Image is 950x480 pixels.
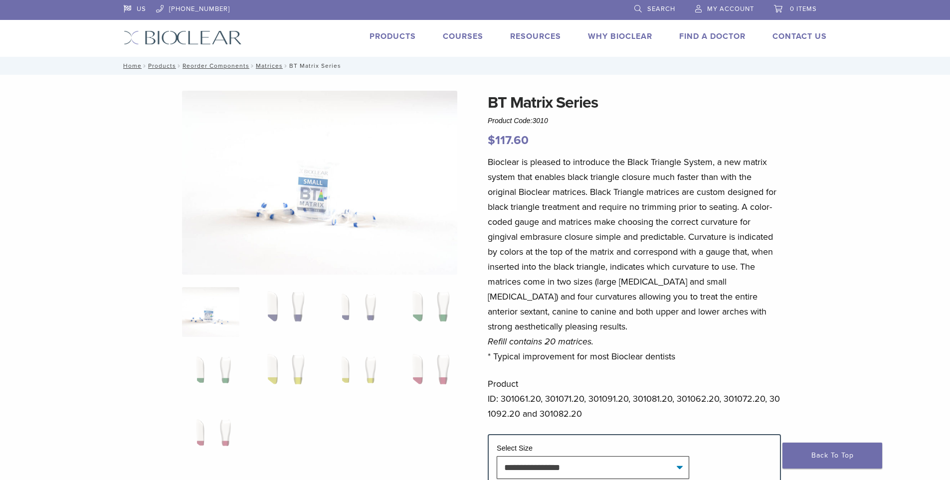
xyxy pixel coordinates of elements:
img: BT Matrix Series - Image 6 [254,350,312,400]
img: BT Matrix Series - Image 8 [399,350,457,400]
img: BT Matrix Series - Image 5 [182,350,239,400]
a: Resources [510,31,561,41]
bdi: 117.60 [488,133,529,148]
a: Contact Us [772,31,827,41]
img: BT Matrix Series - Image 3 [327,287,384,337]
span: $ [488,133,495,148]
p: Product ID: 301061.20, 301071.20, 301091.20, 301081.20, 301062.20, 301072.20, 301092.20 and 30108... [488,376,781,421]
a: Home [120,62,142,69]
nav: BT Matrix Series [116,57,834,75]
span: / [176,63,183,68]
em: Refill contains 20 matrices. [488,336,593,347]
img: BT Matrix Series - Image 4 [399,287,457,337]
a: Why Bioclear [588,31,652,41]
span: / [283,63,289,68]
span: / [142,63,148,68]
a: Back To Top [782,443,882,469]
a: Courses [443,31,483,41]
img: BT Matrix Series - Image 9 [182,413,239,463]
img: Bioclear [124,30,242,45]
img: BT Matrix Series - Image 7 [327,350,384,400]
img: BT Matrix Series - Image 2 [254,287,312,337]
p: Bioclear is pleased to introduce the Black Triangle System, a new matrix system that enables blac... [488,155,781,364]
img: Anterior Black Triangle Series Matrices [182,91,457,275]
h1: BT Matrix Series [488,91,781,115]
span: 0 items [790,5,817,13]
label: Select Size [497,444,533,452]
span: Product Code: [488,117,548,125]
span: Search [647,5,675,13]
a: Products [148,62,176,69]
span: My Account [707,5,754,13]
a: Matrices [256,62,283,69]
span: / [249,63,256,68]
a: Products [370,31,416,41]
a: Reorder Components [183,62,249,69]
span: 3010 [533,117,548,125]
a: Find A Doctor [679,31,746,41]
img: Anterior-Black-Triangle-Series-Matrices-324x324.jpg [182,287,239,337]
